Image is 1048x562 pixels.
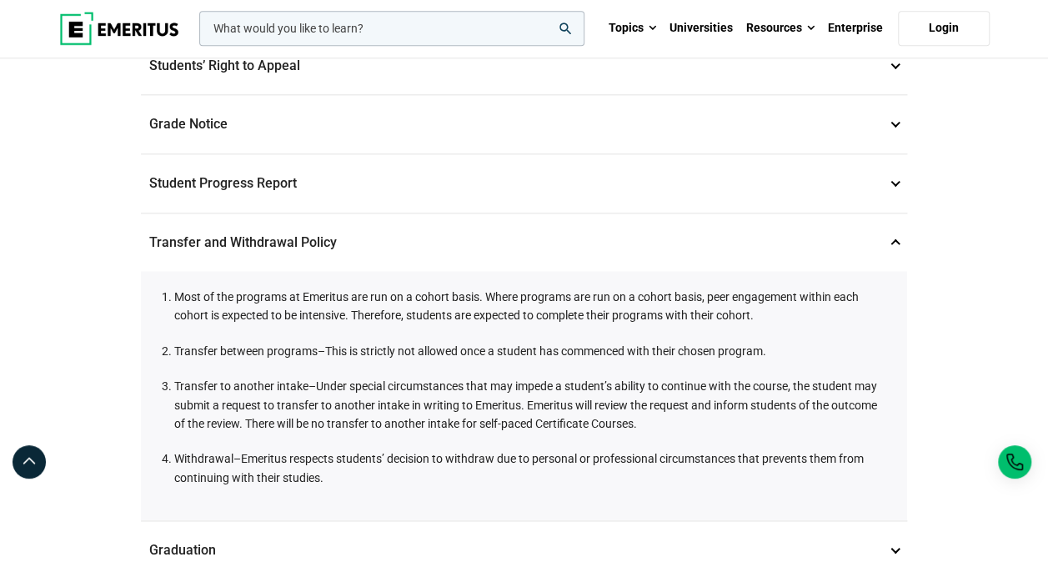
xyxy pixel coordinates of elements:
[141,95,907,153] p: Grade Notice
[898,11,990,46] a: Login
[174,288,890,325] li: Most of the programs at Emeritus are run on a cohort basis. Where programs are run on a cohort ba...
[141,213,907,272] p: Transfer and Withdrawal Policy
[174,377,890,433] li: Transfer to another intake–Under special circumstances that may impede a student’s ability to con...
[174,342,890,360] li: Transfer between programs–This is strictly not allowed once a student has commenced with their ch...
[141,37,907,95] p: Students’ Right to Appeal
[199,11,584,46] input: woocommerce-product-search-field-0
[141,154,907,213] p: Student Progress Report
[174,449,890,487] li: Withdrawal–Emeritus respects students’ decision to withdraw due to personal or professional circu...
